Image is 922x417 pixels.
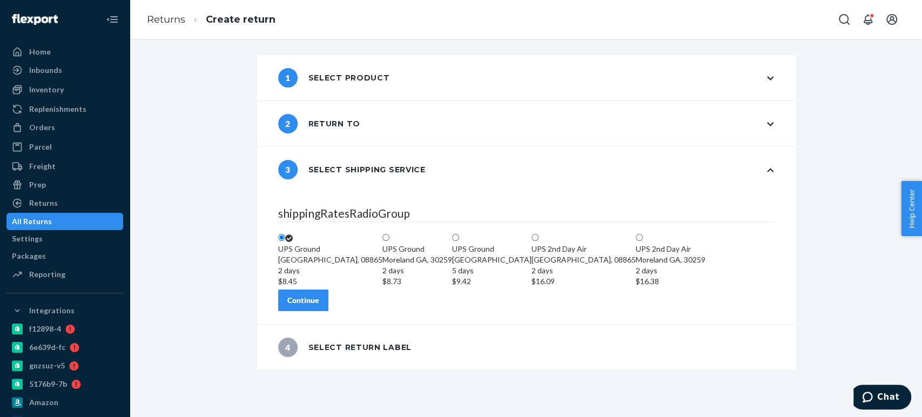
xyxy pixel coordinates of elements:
[6,81,123,98] a: Inventory
[278,276,382,287] div: $8.45
[278,205,774,222] legend: shippingRatesRadioGroup
[452,234,459,241] input: UPS Ground[GEOGRAPHIC_DATA]5 days$9.42
[6,100,123,118] a: Replenishments
[6,43,123,60] a: Home
[881,9,903,30] button: Open account menu
[6,357,123,374] a: gnzsuz-v5
[278,68,390,88] div: Select product
[29,161,56,172] div: Freight
[29,179,46,190] div: Prep
[278,114,298,133] span: 2
[12,251,46,261] div: Packages
[6,62,123,79] a: Inbounds
[278,338,412,357] div: Select return label
[531,254,636,287] div: [GEOGRAPHIC_DATA], 08865
[102,9,123,30] button: Close Navigation
[382,234,389,241] input: UPS GroundMoreland GA, 302592 days$8.73
[287,295,319,306] div: Continue
[29,397,58,408] div: Amazon
[636,276,705,287] div: $16.38
[6,375,123,393] a: 5176b9-7b
[452,265,531,276] div: 5 days
[29,84,64,95] div: Inventory
[29,198,58,208] div: Returns
[29,104,86,115] div: Replenishments
[278,68,298,88] span: 1
[452,276,531,287] div: $9.42
[12,216,52,227] div: All Returns
[278,234,285,241] input: UPS Ground[GEOGRAPHIC_DATA], 088652 days$8.45
[29,305,75,316] div: Integrations
[452,244,531,254] div: UPS Ground
[278,338,298,357] span: 4
[6,176,123,193] a: Prep
[278,160,426,179] div: Select shipping service
[531,276,636,287] div: $16.09
[6,230,123,247] a: Settings
[29,324,61,334] div: f12898-4
[6,339,123,356] a: 6e639d-fc
[138,4,284,36] ol: breadcrumbs
[12,233,43,244] div: Settings
[278,254,382,287] div: [GEOGRAPHIC_DATA], 08865
[29,379,67,389] div: 5176b9-7b
[29,269,65,280] div: Reporting
[6,266,123,283] a: Reporting
[278,265,382,276] div: 2 days
[857,9,879,30] button: Open notifications
[278,114,360,133] div: Return to
[29,122,55,133] div: Orders
[6,302,123,319] button: Integrations
[29,360,65,371] div: gnzsuz-v5
[6,394,123,411] a: Amazon
[29,142,52,152] div: Parcel
[29,342,65,353] div: 6e639d-fc
[6,320,123,338] a: f12898-4
[382,276,452,287] div: $8.73
[6,119,123,136] a: Orders
[278,160,298,179] span: 3
[636,265,705,276] div: 2 days
[833,9,855,30] button: Open Search Box
[6,194,123,212] a: Returns
[901,181,922,236] button: Help Center
[452,254,531,287] div: [GEOGRAPHIC_DATA]
[278,244,382,254] div: UPS Ground
[531,265,636,276] div: 2 days
[278,290,328,311] button: Continue
[29,46,51,57] div: Home
[147,14,185,25] a: Returns
[636,244,705,254] div: UPS 2nd Day Air
[6,213,123,230] a: All Returns
[853,385,911,412] iframe: Opens a widget where you can chat to one of our agents
[29,65,62,76] div: Inbounds
[12,14,58,25] img: Flexport logo
[382,265,452,276] div: 2 days
[636,234,643,241] input: UPS 2nd Day AirMoreland GA, 302592 days$16.38
[382,244,452,254] div: UPS Ground
[382,254,452,287] div: Moreland GA, 30259
[206,14,275,25] a: Create return
[636,254,705,287] div: Moreland GA, 30259
[531,244,636,254] div: UPS 2nd Day Air
[6,247,123,265] a: Packages
[6,138,123,156] a: Parcel
[531,234,539,241] input: UPS 2nd Day Air[GEOGRAPHIC_DATA], 088652 days$16.09
[6,158,123,175] a: Freight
